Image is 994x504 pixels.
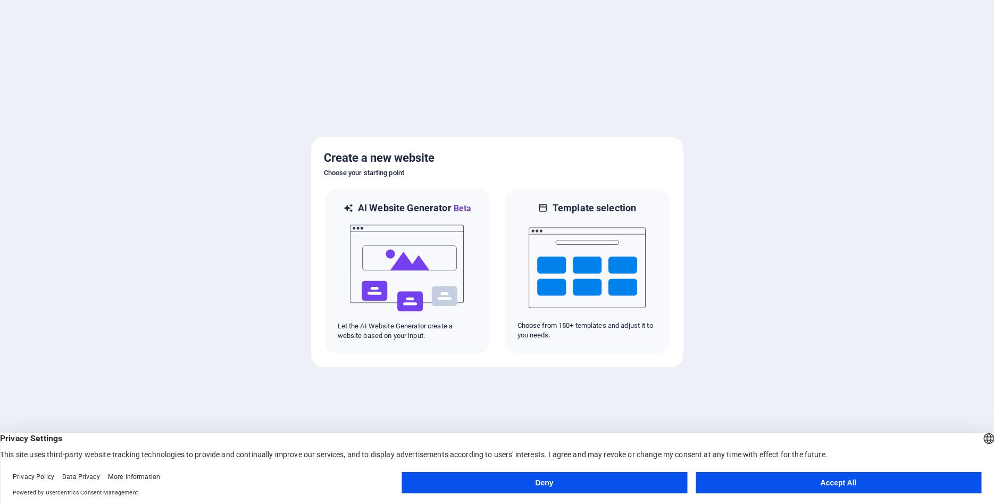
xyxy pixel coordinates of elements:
[324,150,671,167] h5: Create a new website
[517,321,657,340] p: Choose from 150+ templates and adjust it to you needs.
[553,202,636,214] h6: Template selection
[349,215,466,321] img: ai
[324,167,671,179] h6: Choose your starting point
[358,202,471,215] h6: AI Website Generator
[324,188,491,354] div: AI Website GeneratorBetaaiLet the AI Website Generator create a website based on your input.
[504,188,671,354] div: Template selectionChoose from 150+ templates and adjust it to you needs.
[452,203,472,213] span: Beta
[338,321,477,341] p: Let the AI Website Generator create a website based on your input.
